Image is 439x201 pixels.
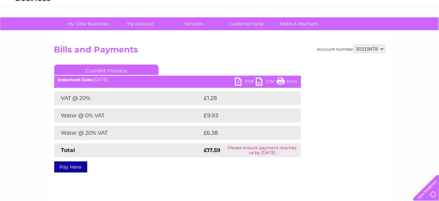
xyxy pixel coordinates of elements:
a: Energy [334,30,349,35]
div: [DATE] [54,77,301,82]
a: Services [165,17,222,30]
td: VAT @ 20% [54,91,202,105]
td: Please ensure payment reaches us by [DATE] [223,143,301,157]
a: CSV [256,77,277,87]
a: 0333 014 3131 [308,3,356,12]
a: Customer Help [218,17,275,30]
td: Water @ 0% VAT [54,109,202,123]
a: Log out [416,30,432,35]
a: Blog [379,30,389,35]
td: £1.28 [202,91,284,105]
img: logo.png [15,18,51,39]
a: Telecoms [353,30,374,35]
td: £6.38 [202,126,285,140]
td: £9.93 [202,109,285,123]
strong: £17.59 [204,147,221,153]
a: Make A Payment [270,17,328,30]
a: Contact [393,30,410,35]
h2: Bills and Payments [54,45,385,58]
td: Water @ 20% VAT [54,126,202,140]
strong: Total [61,147,75,153]
b: Statement Date: [58,77,94,82]
div: Account number [317,45,385,53]
div: Clear Business is a trading name of Verastar Limited (registered in [GEOGRAPHIC_DATA] No. 3667643... [56,4,384,34]
a: Current Invoice [54,65,158,75]
a: PDF [235,77,256,87]
a: My Clear Business [59,17,116,30]
a: Print [277,77,298,87]
a: My Account [112,17,169,30]
a: Pay Here [54,161,87,173]
a: Water [317,30,330,35]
